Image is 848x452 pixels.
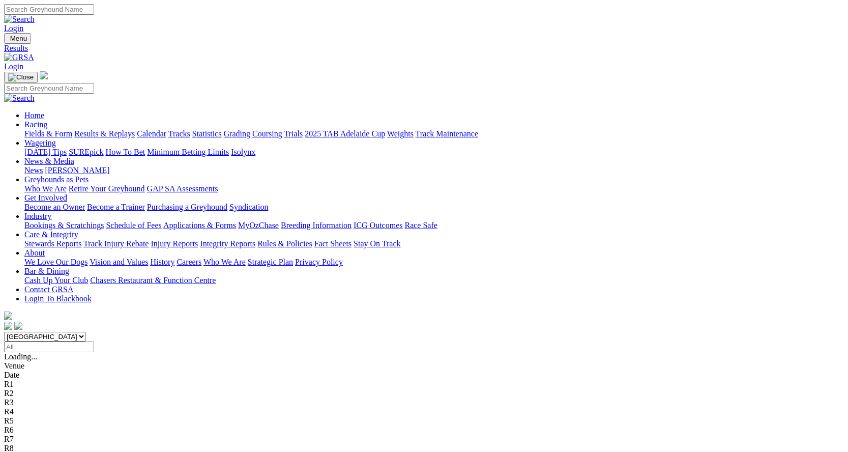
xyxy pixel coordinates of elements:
a: Stewards Reports [24,239,81,248]
div: Wagering [24,148,844,157]
a: Bar & Dining [24,267,69,275]
div: News & Media [24,166,844,175]
div: Greyhounds as Pets [24,184,844,193]
a: Calendar [137,129,166,138]
a: Syndication [229,203,268,211]
a: Race Safe [404,221,437,230]
a: Care & Integrity [24,230,78,239]
div: Venue [4,361,844,371]
a: GAP SA Assessments [147,184,218,193]
div: Bar & Dining [24,276,844,285]
a: Tracks [168,129,190,138]
div: R1 [4,380,844,389]
a: Login To Blackbook [24,294,92,303]
a: Minimum Betting Limits [147,148,229,156]
span: Menu [10,35,27,42]
a: 2025 TAB Adelaide Cup [305,129,385,138]
a: Statistics [192,129,222,138]
a: Become an Owner [24,203,85,211]
a: Grading [224,129,250,138]
a: Greyhounds as Pets [24,175,89,184]
img: Search [4,15,35,24]
a: About [24,248,45,257]
a: [PERSON_NAME] [45,166,109,175]
a: Retire Your Greyhound [69,184,145,193]
a: Trials [284,129,303,138]
button: Toggle navigation [4,33,31,44]
a: Weights [387,129,414,138]
a: Home [24,111,44,120]
a: SUREpick [69,148,103,156]
img: GRSA [4,53,34,62]
a: Get Involved [24,193,67,202]
a: Racing [24,120,47,129]
a: Isolynx [231,148,255,156]
a: Fact Sheets [314,239,352,248]
img: logo-grsa-white.png [4,312,12,320]
a: History [150,258,174,266]
a: How To Bet [106,148,145,156]
a: Contact GRSA [24,285,73,294]
div: Date [4,371,844,380]
div: Care & Integrity [24,239,844,248]
div: R6 [4,426,844,435]
a: Who We Are [24,184,67,193]
img: facebook.svg [4,322,12,330]
a: Wagering [24,138,56,147]
div: Industry [24,221,844,230]
img: Close [8,73,34,81]
a: Who We Are [203,258,246,266]
a: Injury Reports [151,239,198,248]
a: Coursing [252,129,282,138]
div: R4 [4,407,844,416]
a: ICG Outcomes [354,221,402,230]
a: Breeding Information [281,221,352,230]
div: R7 [4,435,844,444]
a: Fields & Form [24,129,72,138]
a: Purchasing a Greyhound [147,203,227,211]
a: Industry [24,212,51,220]
a: We Love Our Dogs [24,258,87,266]
a: Strategic Plan [248,258,293,266]
img: logo-grsa-white.png [40,71,48,79]
a: Rules & Policies [257,239,312,248]
a: Chasers Restaurant & Function Centre [90,276,216,285]
a: Become a Trainer [87,203,145,211]
a: Stay On Track [354,239,400,248]
img: Search [4,94,35,103]
img: twitter.svg [14,322,22,330]
input: Search [4,83,94,94]
a: Integrity Reports [200,239,255,248]
a: Privacy Policy [295,258,343,266]
a: Cash Up Your Club [24,276,88,285]
div: Racing [24,129,844,138]
a: Vision and Values [90,258,148,266]
a: Track Maintenance [416,129,478,138]
span: Loading... [4,352,37,361]
a: Login [4,62,23,71]
a: News [24,166,43,175]
a: Results & Replays [74,129,135,138]
a: MyOzChase [238,221,279,230]
a: [DATE] Tips [24,148,67,156]
a: Bookings & Scratchings [24,221,104,230]
div: R3 [4,398,844,407]
a: Results [4,44,844,53]
a: Track Injury Rebate [83,239,149,248]
button: Toggle navigation [4,72,38,83]
input: Select date [4,342,94,352]
div: Get Involved [24,203,844,212]
a: Schedule of Fees [106,221,161,230]
div: R2 [4,389,844,398]
a: Careers [177,258,201,266]
a: News & Media [24,157,74,165]
div: About [24,258,844,267]
input: Search [4,4,94,15]
a: Applications & Forms [163,221,236,230]
a: Login [4,24,23,33]
div: R5 [4,416,844,426]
